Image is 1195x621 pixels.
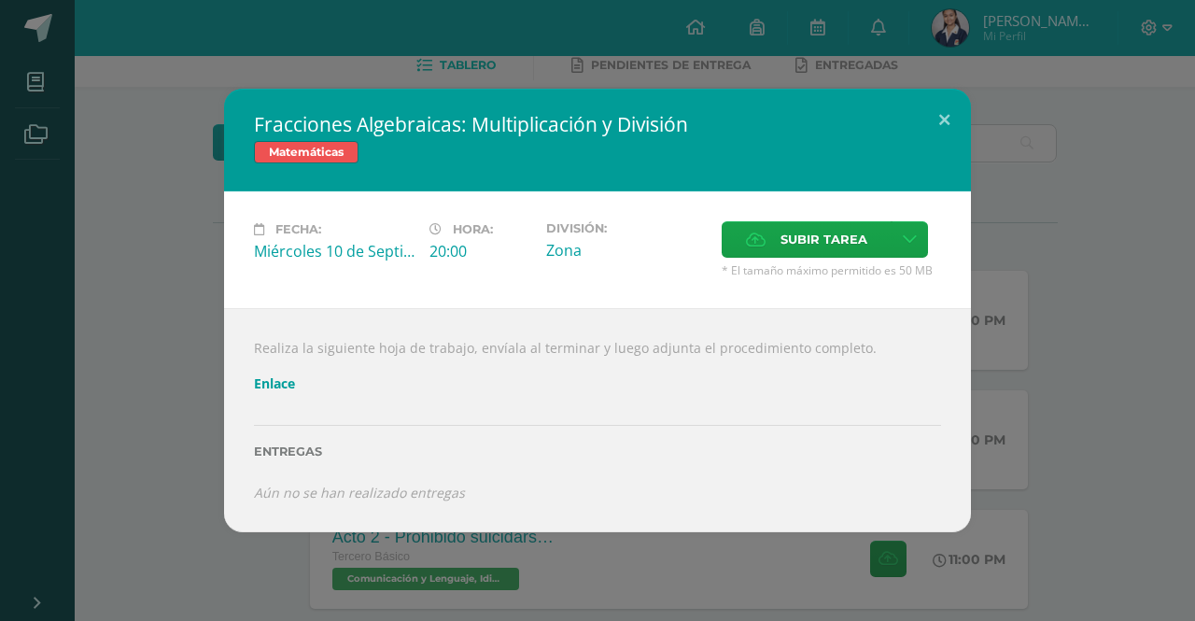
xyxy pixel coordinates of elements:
[254,484,465,501] i: Aún no se han realizado entregas
[254,241,415,261] div: Miércoles 10 de Septiembre
[254,374,295,392] a: Enlace
[254,445,941,459] label: Entregas
[254,111,941,137] h2: Fracciones Algebraicas: Multiplicación y División
[546,221,707,235] label: División:
[546,240,707,261] div: Zona
[254,141,358,163] span: Matemáticas
[224,308,971,532] div: Realiza la siguiente hoja de trabajo, envíala al terminar y luego adjunta el procedimiento completo.
[918,89,971,152] button: Close (Esc)
[780,222,867,257] span: Subir tarea
[722,262,941,278] span: * El tamaño máximo permitido es 50 MB
[453,222,493,236] span: Hora:
[275,222,321,236] span: Fecha:
[429,241,531,261] div: 20:00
